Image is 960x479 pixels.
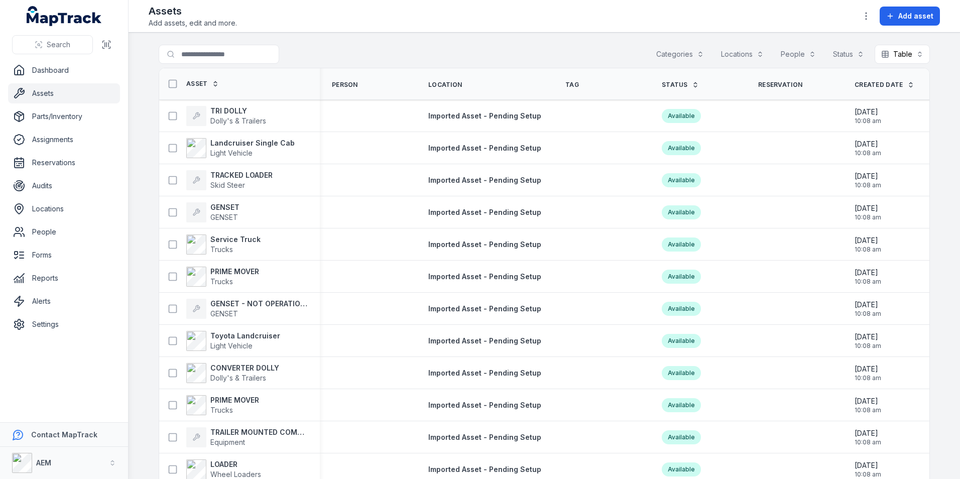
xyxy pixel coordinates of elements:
[210,234,261,245] strong: Service Truck
[428,336,541,345] span: Imported Asset - Pending Setup
[428,143,541,153] a: Imported Asset - Pending Setup
[855,374,881,382] span: 10:08 am
[428,240,541,250] a: Imported Asset - Pending Setup
[210,374,266,382] span: Dolly's & Trailers
[855,107,881,117] span: [DATE]
[210,438,245,446] span: Equipment
[428,433,541,441] span: Imported Asset - Pending Setup
[210,213,238,221] span: GENSET
[428,208,541,216] span: Imported Asset - Pending Setup
[855,460,881,478] time: 20/08/2025, 10:08:45 am
[428,336,541,346] a: Imported Asset - Pending Setup
[662,366,701,380] div: Available
[855,332,881,342] span: [DATE]
[855,310,881,318] span: 10:08 am
[210,363,279,373] strong: CONVERTER DOLLY
[855,81,903,89] span: Created Date
[855,203,881,221] time: 20/08/2025, 10:08:45 am
[210,170,273,180] strong: TRACKED LOADER
[662,81,688,89] span: Status
[428,400,541,410] a: Imported Asset - Pending Setup
[210,299,308,309] strong: GENSET - NOT OPERATIONAL
[149,4,237,18] h2: Assets
[855,117,881,125] span: 10:08 am
[186,331,280,351] a: Toyota LandcruiserLight Vehicle
[714,45,770,64] button: Locations
[855,268,881,286] time: 20/08/2025, 10:08:45 am
[662,302,701,316] div: Available
[662,141,701,155] div: Available
[826,45,871,64] button: Status
[428,272,541,282] a: Imported Asset - Pending Setup
[210,427,308,437] strong: TRAILER MOUNTED COMPRESSOR
[210,138,295,148] strong: Landcruiser Single Cab
[855,203,881,213] span: [DATE]
[662,430,701,444] div: Available
[8,130,120,150] a: Assignments
[186,170,273,190] a: TRACKED LOADERSkid Steer
[210,267,259,277] strong: PRIME MOVER
[8,176,120,196] a: Audits
[855,300,881,318] time: 20/08/2025, 10:08:45 am
[855,396,881,414] time: 20/08/2025, 10:08:45 am
[855,181,881,189] span: 10:08 am
[774,45,822,64] button: People
[210,406,233,414] span: Trucks
[8,199,120,219] a: Locations
[8,268,120,288] a: Reports
[855,246,881,254] span: 10:08 am
[8,153,120,173] a: Reservations
[898,11,933,21] span: Add asset
[12,35,93,54] button: Search
[855,364,881,382] time: 20/08/2025, 10:08:45 am
[662,109,701,123] div: Available
[186,106,266,126] a: TRI DOLLYDolly's & Trailers
[186,234,261,255] a: Service TruckTrucks
[428,175,541,185] a: Imported Asset - Pending Setup
[662,205,701,219] div: Available
[855,428,881,438] span: [DATE]
[565,81,579,89] span: Tag
[8,83,120,103] a: Assets
[186,80,208,88] span: Asset
[210,149,253,157] span: Light Vehicle
[855,235,881,254] time: 20/08/2025, 10:08:45 am
[186,395,259,415] a: PRIME MOVERTrucks
[210,106,266,116] strong: TRI DOLLY
[428,304,541,314] a: Imported Asset - Pending Setup
[662,81,699,89] a: Status
[855,107,881,125] time: 20/08/2025, 10:08:45 am
[210,341,253,350] span: Light Vehicle
[31,430,97,439] strong: Contact MapTrack
[186,80,219,88] a: Asset
[428,304,541,313] span: Imported Asset - Pending Setup
[8,314,120,334] a: Settings
[27,6,102,26] a: MapTrack
[428,207,541,217] a: Imported Asset - Pending Setup
[855,139,881,157] time: 20/08/2025, 10:08:45 am
[855,300,881,310] span: [DATE]
[428,240,541,249] span: Imported Asset - Pending Setup
[186,267,259,287] a: PRIME MOVERTrucks
[210,202,239,212] strong: GENSET
[855,428,881,446] time: 20/08/2025, 10:08:45 am
[428,272,541,281] span: Imported Asset - Pending Setup
[855,342,881,350] span: 10:08 am
[428,465,541,473] span: Imported Asset - Pending Setup
[8,291,120,311] a: Alerts
[855,149,881,157] span: 10:08 am
[428,81,462,89] span: Location
[662,270,701,284] div: Available
[855,438,881,446] span: 10:08 am
[210,116,266,125] span: Dolly's & Trailers
[186,202,239,222] a: GENSETGENSET
[855,213,881,221] span: 10:08 am
[210,395,259,405] strong: PRIME MOVER
[186,363,279,383] a: CONVERTER DOLLYDolly's & Trailers
[855,171,881,189] time: 20/08/2025, 10:08:45 am
[855,332,881,350] time: 20/08/2025, 10:08:45 am
[428,369,541,377] span: Imported Asset - Pending Setup
[186,138,295,158] a: Landcruiser Single CabLight Vehicle
[855,460,881,470] span: [DATE]
[428,464,541,474] a: Imported Asset - Pending Setup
